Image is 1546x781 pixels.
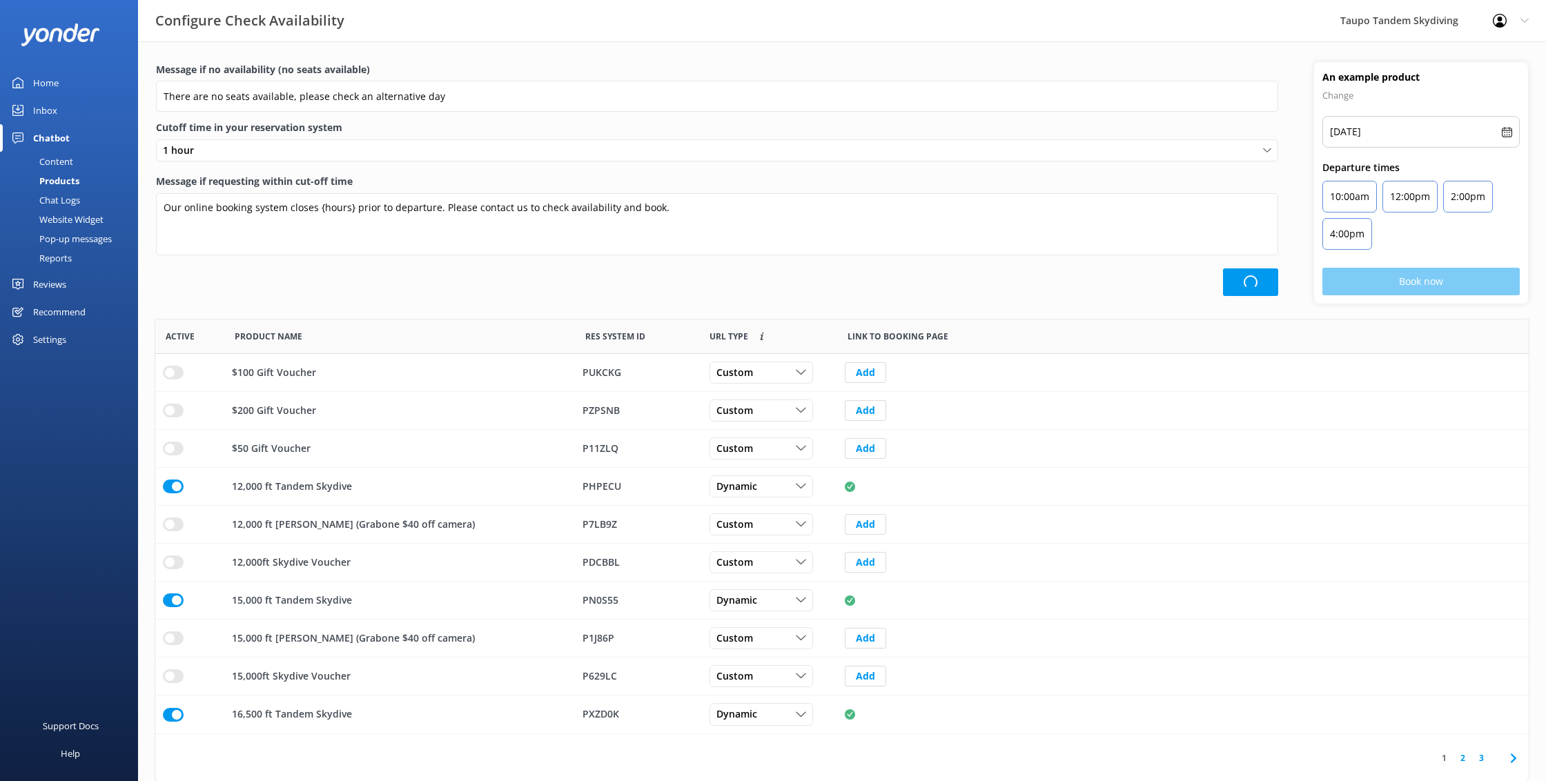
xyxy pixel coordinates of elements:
[848,330,948,343] span: Link to booking page
[155,430,1529,468] div: row
[156,120,1278,135] label: Cutoff time in your reservation system
[155,544,1529,582] div: row
[583,669,692,684] div: P629LC
[710,330,748,343] span: Link to booking page
[1435,751,1454,764] a: 1
[583,707,692,722] div: PXZD0K
[1454,751,1472,764] a: 2
[1322,160,1520,175] p: Departure times
[156,81,1278,112] input: Enter a message
[845,400,886,421] button: Add
[1330,123,1361,140] p: [DATE]
[155,10,344,32] h3: Configure Check Availability
[232,593,352,608] p: 15,000 ft Tandem Skydive
[163,143,202,158] span: 1 hour
[8,248,72,268] div: Reports
[1322,70,1520,84] h4: An example product
[1330,226,1364,242] p: 4:00pm
[583,555,692,570] div: PDCBBL
[716,365,761,380] span: Custom
[845,628,886,649] button: Add
[156,62,1278,77] label: Message if no availability (no seats available)
[155,354,1529,733] div: grid
[8,248,138,268] a: Reports
[583,441,692,456] div: P11ZLQ
[716,441,761,456] span: Custom
[8,152,138,171] a: Content
[1451,188,1485,205] p: 2:00pm
[61,740,80,767] div: Help
[232,555,351,570] p: 12,000ft Skydive Voucher
[845,514,886,535] button: Add
[8,229,112,248] div: Pop-up messages
[1322,87,1520,103] p: Change
[232,479,352,494] p: 12,000 ft Tandem Skydive
[155,582,1529,620] div: row
[716,517,761,532] span: Custom
[716,669,761,684] span: Custom
[43,712,99,740] div: Support Docs
[1472,751,1491,764] a: 3
[845,552,886,573] button: Add
[155,392,1529,430] div: row
[232,631,475,646] p: 15,000 ft [PERSON_NAME] (Grabone $40 off camera)
[33,326,66,353] div: Settings
[8,171,138,190] a: Products
[21,23,100,46] img: yonder-white-logo.png
[583,479,692,494] div: PHPECU
[845,438,886,459] button: Add
[33,298,86,326] div: Recommend
[716,631,761,646] span: Custom
[232,669,351,684] p: 15,000ft Skydive Voucher
[716,555,761,570] span: Custom
[845,362,886,383] button: Add
[8,152,73,171] div: Content
[33,69,59,97] div: Home
[583,403,692,418] div: PZPSNB
[232,403,316,418] p: $200 Gift Voucher
[155,468,1529,506] div: row
[583,631,692,646] div: P1J86P
[156,193,1278,255] textarea: Our online booking system closes {hours} prior to departure. Please contact us to check availabil...
[232,707,352,722] p: 16,500 ft Tandem Skydive
[155,695,1529,733] div: row
[155,658,1529,695] div: row
[8,171,79,190] div: Products
[156,174,1278,189] label: Message if requesting within cut-off time
[583,517,692,532] div: P7LB9Z
[232,365,316,380] p: $100 Gift Voucher
[8,190,80,210] div: Chat Logs
[8,210,104,229] div: Website Widget
[232,441,311,456] p: $50 Gift Voucher
[33,124,70,152] div: Chatbot
[155,506,1529,544] div: row
[33,97,57,124] div: Inbox
[716,403,761,418] span: Custom
[716,593,765,608] span: Dynamic
[155,354,1529,392] div: row
[585,330,645,343] span: Res System ID
[155,620,1529,658] div: row
[8,210,138,229] a: Website Widget
[166,330,195,343] span: Active
[8,229,138,248] a: Pop-up messages
[583,365,692,380] div: PUKCKG
[232,517,475,532] p: 12,000 ft [PERSON_NAME] (Grabone $40 off camera)
[716,479,765,494] span: Dynamic
[716,707,765,722] span: Dynamic
[845,666,886,686] button: Add
[235,330,302,343] span: Product Name
[1330,188,1369,205] p: 10:00am
[33,270,66,298] div: Reviews
[1390,188,1430,205] p: 12:00pm
[583,593,692,608] div: PN0S55
[8,190,138,210] a: Chat Logs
